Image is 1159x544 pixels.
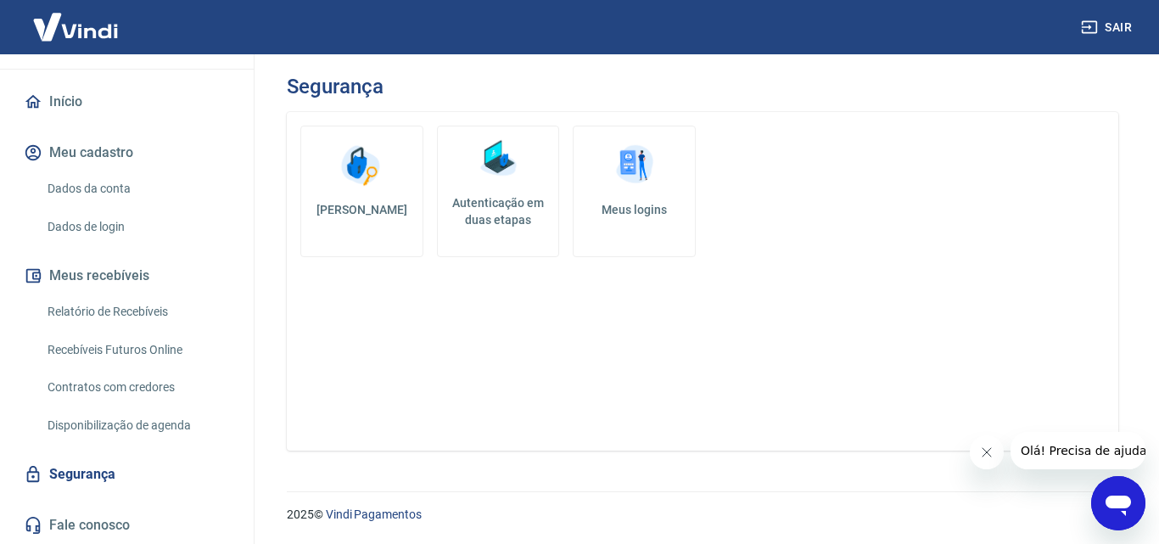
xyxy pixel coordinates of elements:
a: [PERSON_NAME] [300,126,423,257]
a: Fale conosco [20,507,233,544]
a: Dados de login [41,210,233,244]
a: Início [20,83,233,121]
img: Vindi [20,1,131,53]
a: Contratos com credores [41,370,233,405]
iframe: Fechar mensagem [970,435,1004,469]
a: Dados da conta [41,171,233,206]
button: Meu cadastro [20,134,233,171]
h3: Segurança [287,75,383,98]
iframe: Botão para abrir a janela de mensagens [1091,476,1145,530]
a: Vindi Pagamentos [326,508,422,521]
img: Meus logins [609,140,660,191]
span: Olá! Precisa de ajuda? [10,12,143,25]
p: 2025 © [287,506,1118,524]
h5: Autenticação em duas etapas [445,194,552,228]
img: Autenticação em duas etapas [473,133,524,184]
iframe: Mensagem da empresa [1011,432,1145,469]
a: Segurança [20,456,233,493]
a: Relatório de Recebíveis [41,294,233,329]
a: Meus logins [573,126,696,257]
h5: Meus logins [587,201,681,218]
button: Sair [1078,12,1139,43]
a: Disponibilização de agenda [41,408,233,443]
h5: [PERSON_NAME] [315,201,409,218]
a: Recebíveis Futuros Online [41,333,233,367]
button: Meus recebíveis [20,257,233,294]
img: Alterar senha [336,140,387,191]
a: Autenticação em duas etapas [437,126,560,257]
